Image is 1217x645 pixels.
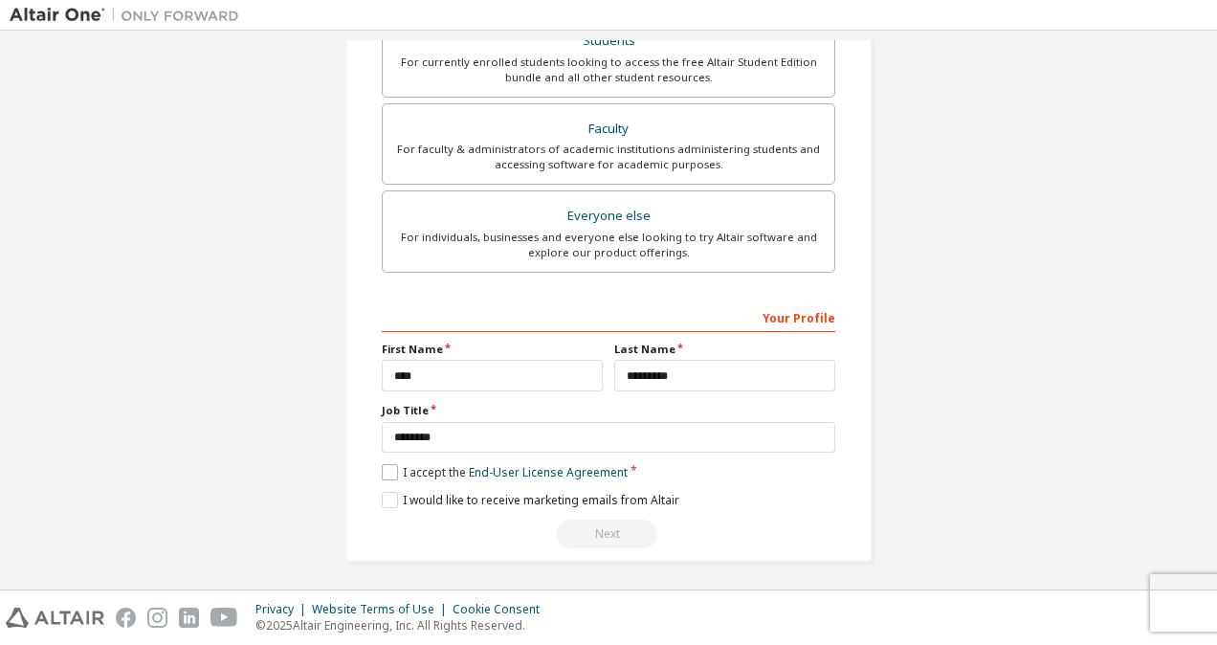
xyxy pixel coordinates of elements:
[394,116,823,143] div: Faculty
[210,608,238,628] img: youtube.svg
[382,342,603,357] label: First Name
[614,342,835,357] label: Last Name
[469,464,628,480] a: End-User License Agreement
[312,602,453,617] div: Website Terms of Use
[382,492,679,508] label: I would like to receive marketing emails from Altair
[179,608,199,628] img: linkedin.svg
[394,28,823,55] div: Students
[6,608,104,628] img: altair_logo.svg
[382,464,628,480] label: I accept the
[147,608,167,628] img: instagram.svg
[255,602,312,617] div: Privacy
[116,608,136,628] img: facebook.svg
[255,617,551,634] p: © 2025 Altair Engineering, Inc. All Rights Reserved.
[382,520,835,548] div: Read and acccept EULA to continue
[394,230,823,260] div: For individuals, businesses and everyone else looking to try Altair software and explore our prod...
[382,301,835,332] div: Your Profile
[453,602,551,617] div: Cookie Consent
[394,142,823,172] div: For faculty & administrators of academic institutions administering students and accessing softwa...
[394,203,823,230] div: Everyone else
[10,6,249,25] img: Altair One
[382,403,835,418] label: Job Title
[394,55,823,85] div: For currently enrolled students looking to access the free Altair Student Edition bundle and all ...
